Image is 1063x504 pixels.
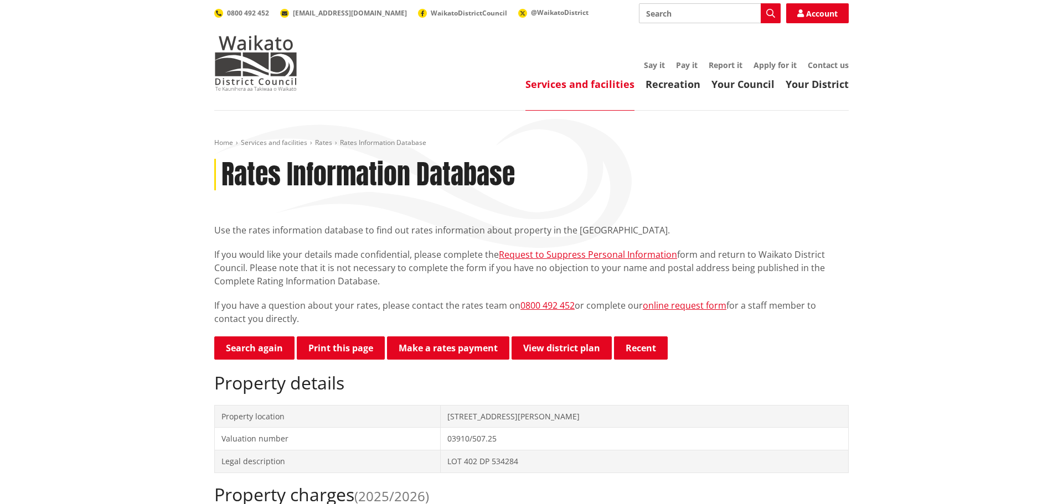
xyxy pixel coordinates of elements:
span: Rates Information Database [340,138,426,147]
a: 0800 492 452 [214,8,269,18]
td: Property location [215,405,441,428]
td: Legal description [215,450,441,472]
input: Search input [639,3,781,23]
span: [EMAIL_ADDRESS][DOMAIN_NAME] [293,8,407,18]
a: Contact us [808,60,849,70]
a: Say it [644,60,665,70]
a: Request to Suppress Personal Information [499,248,677,261]
nav: breadcrumb [214,138,849,148]
a: Recreation [646,77,700,91]
button: Print this page [297,336,385,360]
a: Services and facilities [241,138,307,147]
img: Waikato District Council - Te Kaunihera aa Takiwaa o Waikato [214,35,297,91]
td: [STREET_ADDRESS][PERSON_NAME] [440,405,848,428]
p: Use the rates information database to find out rates information about property in the [GEOGRAPHI... [214,224,849,237]
a: @WaikatoDistrict [518,8,589,17]
a: [EMAIL_ADDRESS][DOMAIN_NAME] [280,8,407,18]
span: @WaikatoDistrict [531,8,589,17]
td: Valuation number [215,428,441,450]
td: 03910/507.25 [440,428,848,450]
a: Home [214,138,233,147]
h1: Rates Information Database [221,159,515,191]
span: WaikatoDistrictCouncil [431,8,507,18]
a: Rates [315,138,332,147]
a: Apply for it [754,60,797,70]
a: View district plan [512,336,612,360]
a: Your Council [711,77,775,91]
a: Services and facilities [525,77,634,91]
button: Recent [614,336,668,360]
a: WaikatoDistrictCouncil [418,8,507,18]
span: 0800 492 452 [227,8,269,18]
a: online request form [643,299,726,311]
a: Pay it [676,60,698,70]
a: Your District [786,77,849,91]
td: LOT 402 DP 534284 [440,450,848,472]
a: Report it [709,60,742,70]
p: If you would like your details made confidential, please complete the form and return to Waikato ... [214,248,849,288]
a: Account [786,3,849,23]
p: If you have a question about your rates, please contact the rates team on or complete our for a s... [214,299,849,325]
a: Make a rates payment [387,336,509,360]
a: Search again [214,336,295,360]
a: 0800 492 452 [520,299,575,311]
h2: Property details [214,372,849,393]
